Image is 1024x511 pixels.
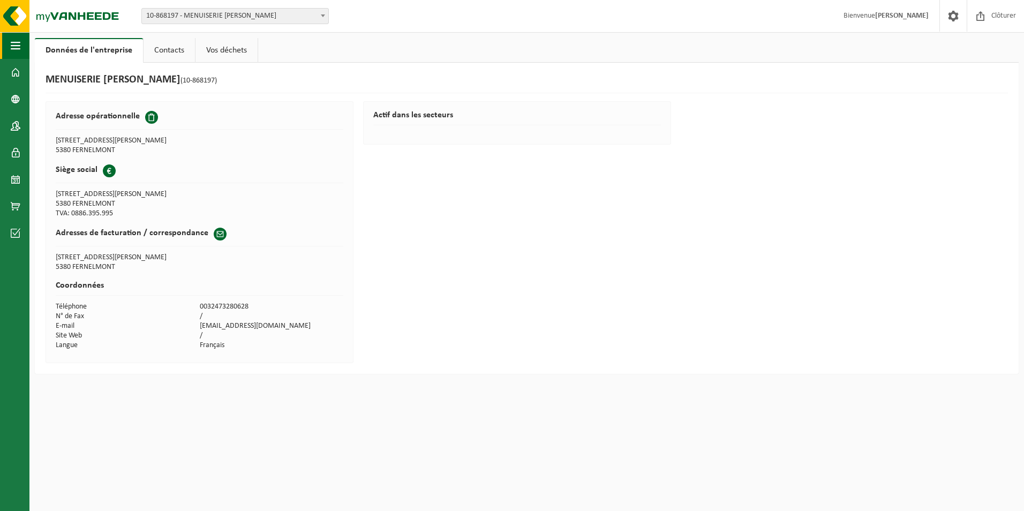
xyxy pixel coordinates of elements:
[56,136,200,146] td: [STREET_ADDRESS][PERSON_NAME]
[373,111,661,125] h2: Actif dans les secteurs
[56,331,200,341] td: Site Web
[200,341,344,350] td: Français
[56,199,200,209] td: 5380 FERNELMONT
[46,73,217,87] h1: MENUISERIE [PERSON_NAME]
[56,111,140,122] h2: Adresse opérationnelle
[56,262,343,272] td: 5380 FERNELMONT
[195,38,258,63] a: Vos déchets
[56,146,200,155] td: 5380 FERNELMONT
[56,190,200,199] td: [STREET_ADDRESS][PERSON_NAME]
[56,164,97,175] h2: Siège social
[875,12,929,20] strong: [PERSON_NAME]
[56,228,208,238] h2: Adresses de facturation / correspondance
[180,77,217,85] span: (10-868197)
[56,253,343,262] td: [STREET_ADDRESS][PERSON_NAME]
[56,281,343,296] h2: Coordonnées
[200,302,344,312] td: 0032473280628
[200,331,344,341] td: /
[56,312,200,321] td: N° de Fax
[56,209,200,219] td: TVA: 0886.395.995
[56,302,200,312] td: Téléphone
[56,321,200,331] td: E-mail
[200,312,344,321] td: /
[56,341,200,350] td: Langue
[144,38,195,63] a: Contacts
[35,38,143,63] a: Données de l'entreprise
[141,8,329,24] span: 10-868197 - MENUISERIE PIERRE-ALEXANDRE - FERNELMONT
[142,9,328,24] span: 10-868197 - MENUISERIE PIERRE-ALEXANDRE - FERNELMONT
[200,321,344,331] td: [EMAIL_ADDRESS][DOMAIN_NAME]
